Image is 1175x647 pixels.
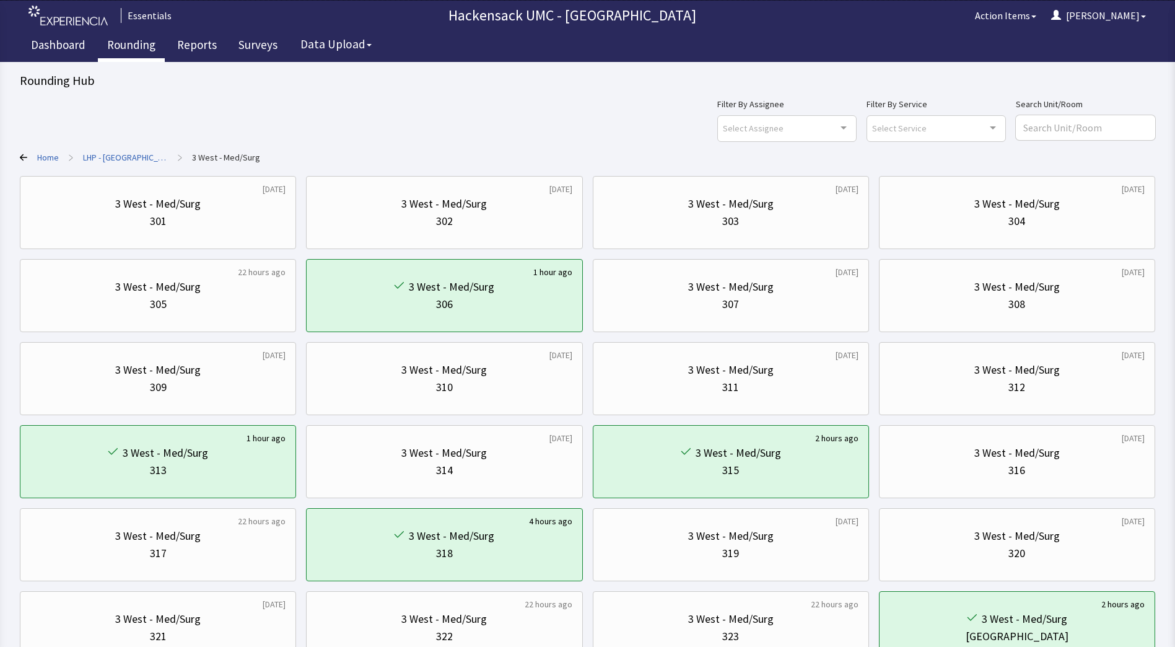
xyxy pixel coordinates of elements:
div: [DATE] [549,432,572,444]
div: 302 [436,213,453,230]
div: 3 West - Med/Surg [974,444,1060,462]
div: 3 West - Med/Surg [974,361,1060,379]
a: Reports [168,31,226,62]
div: [DATE] [549,183,572,195]
div: 320 [1008,545,1025,562]
div: 304 [1008,213,1025,230]
div: 312 [1008,379,1025,396]
label: Search Unit/Room [1016,97,1155,112]
span: > [178,145,182,170]
div: 3 West - Med/Surg [688,195,774,213]
div: Essentials [121,8,172,23]
div: [DATE] [1122,515,1145,527]
div: 3 West - Med/Surg [115,610,201,628]
div: [DATE] [1122,349,1145,361]
div: 2 hours ago [815,432,858,444]
div: 303 [722,213,739,230]
div: 1 hour ago [533,266,572,278]
div: [DATE] [263,349,286,361]
div: 1 hour ago [247,432,286,444]
div: 3 West - Med/Surg [123,444,208,462]
a: 3 West - Med/Surg [192,151,260,164]
button: [PERSON_NAME] [1044,3,1153,28]
div: [DATE] [1122,266,1145,278]
div: 22 hours ago [525,598,572,610]
div: [GEOGRAPHIC_DATA] [966,628,1068,645]
div: 3 West - Med/Surg [409,527,494,545]
label: Filter By Service [867,97,1006,112]
div: 317 [150,545,167,562]
div: 316 [1008,462,1025,479]
div: 3 West - Med/Surg [115,195,201,213]
div: 3 West - Med/Surg [401,361,487,379]
div: 4 hours ago [529,515,572,527]
div: 3 West - Med/Surg [409,278,494,296]
div: [DATE] [263,183,286,195]
div: 3 West - Med/Surg [974,278,1060,296]
div: 22 hours ago [811,598,858,610]
div: [DATE] [836,349,858,361]
div: 3 West - Med/Surg [974,195,1060,213]
div: [DATE] [836,266,858,278]
button: Data Upload [293,33,379,56]
div: 323 [722,628,739,645]
div: Rounding Hub [20,72,1155,89]
div: 310 [436,379,453,396]
span: Select Assignee [723,121,784,135]
div: 306 [436,296,453,313]
input: Search Unit/Room [1016,115,1155,140]
a: Home [37,151,59,164]
div: 3 West - Med/Surg [401,195,487,213]
a: LHP - Pascack Valley [83,151,168,164]
div: 314 [436,462,453,479]
p: Hackensack UMC - [GEOGRAPHIC_DATA] [177,6,968,25]
div: 3 West - Med/Surg [688,610,774,628]
div: 3 West - Med/Surg [401,610,487,628]
div: 3 West - Med/Surg [115,361,201,379]
a: Rounding [98,31,165,62]
div: 321 [150,628,167,645]
a: Surveys [229,31,287,62]
div: 3 West - Med/Surg [115,527,201,545]
a: Dashboard [22,31,95,62]
div: 311 [722,379,739,396]
button: Action Items [968,3,1044,28]
div: 3 West - Med/Surg [974,527,1060,545]
div: 309 [150,379,167,396]
div: [DATE] [1122,432,1145,444]
div: [DATE] [263,598,286,610]
div: 318 [436,545,453,562]
span: Select Service [872,121,927,135]
div: 22 hours ago [238,515,286,527]
div: 315 [722,462,739,479]
div: 313 [150,462,167,479]
div: [DATE] [836,515,858,527]
div: [DATE] [549,349,572,361]
div: 322 [436,628,453,645]
div: 3 West - Med/Surg [696,444,781,462]
div: 2 hours ago [1101,598,1145,610]
div: 301 [150,213,167,230]
div: 3 West - Med/Surg [688,527,774,545]
div: 305 [150,296,167,313]
div: 3 West - Med/Surg [115,278,201,296]
div: 3 West - Med/Surg [688,278,774,296]
span: > [69,145,73,170]
div: [DATE] [836,183,858,195]
div: 308 [1008,296,1025,313]
div: 307 [722,296,739,313]
div: 3 West - Med/Surg [688,361,774,379]
div: [DATE] [1122,183,1145,195]
label: Filter By Assignee [717,97,857,112]
img: experiencia_logo.png [28,6,108,26]
div: 3 West - Med/Surg [401,444,487,462]
div: 319 [722,545,739,562]
div: 3 West - Med/Surg [982,610,1067,628]
div: 22 hours ago [238,266,286,278]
